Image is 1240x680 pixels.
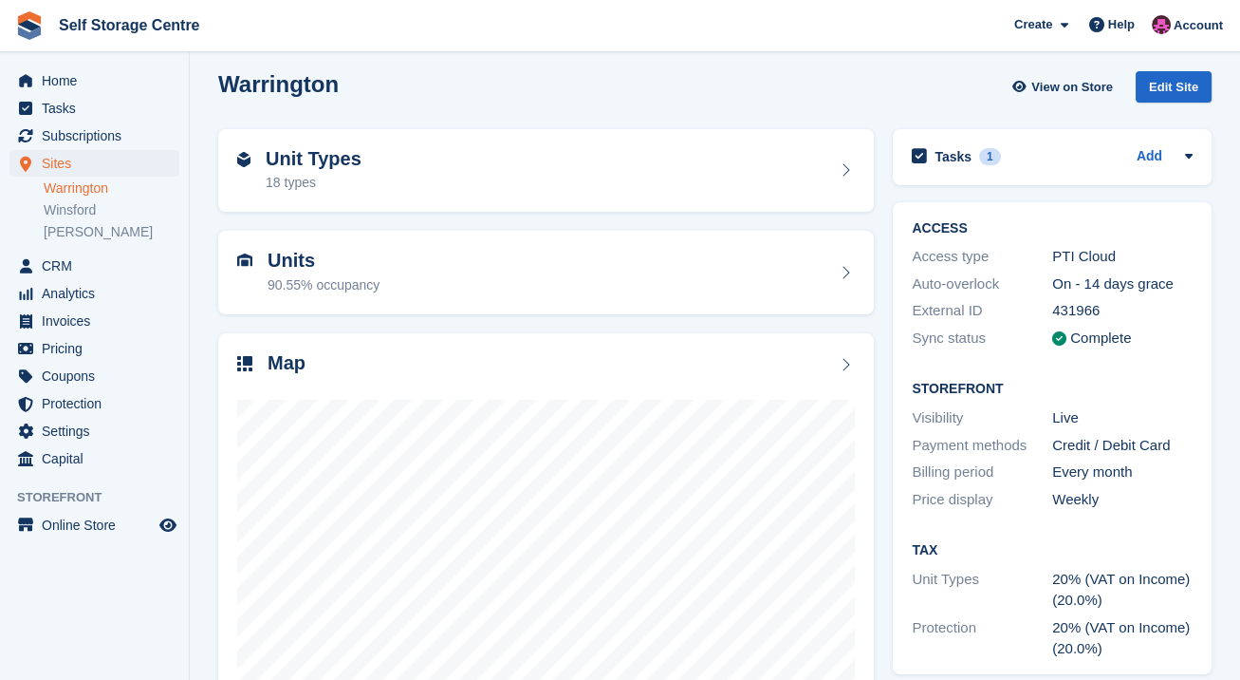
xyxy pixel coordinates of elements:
div: Unit Types [912,569,1052,612]
span: Pricing [42,335,156,362]
h2: Unit Types [266,148,361,170]
h2: Tasks [935,148,972,165]
div: Payment methods [912,435,1052,457]
span: Subscriptions [42,123,156,149]
span: CRM [42,253,156,279]
h2: Units [268,250,379,272]
h2: Tax [912,543,1193,558]
a: menu [9,445,179,472]
a: Unit Types 18 types [218,129,874,213]
a: menu [9,512,179,538]
div: Every month [1052,462,1193,483]
div: 1 [979,148,1001,165]
a: [PERSON_NAME] [44,223,179,241]
div: Access type [912,246,1052,268]
a: Edit Site [1136,71,1212,110]
img: unit-type-icn-2b2737a686de81e16bb02015468b77c625bbabd49415b5ef34ead5e3b44a266d.svg [237,152,250,167]
div: Price display [912,489,1052,511]
span: Sites [42,150,156,177]
a: Units 90.55% occupancy [218,231,874,314]
span: Online Store [42,512,156,538]
div: Sync status [912,328,1052,349]
div: PTI Cloud [1052,246,1193,268]
span: Coupons [42,363,156,389]
a: menu [9,95,179,122]
span: Create [1014,15,1052,34]
a: menu [9,335,179,362]
span: Home [42,67,156,94]
span: Storefront [17,488,189,507]
span: Help [1108,15,1135,34]
img: unit-icn-7be61d7bf1b0ce9d3e12c5938cc71ed9869f7b940bace4675aadf7bd6d80202e.svg [237,254,252,267]
h2: ACCESS [912,221,1193,236]
div: Complete [1070,328,1131,349]
h2: Storefront [912,382,1193,397]
div: Weekly [1052,489,1193,511]
span: Capital [42,445,156,472]
span: Protection [42,390,156,417]
a: Winsford [44,201,179,219]
a: menu [9,308,179,334]
div: Edit Site [1136,71,1212,103]
span: View on Store [1031,78,1113,97]
a: menu [9,363,179,389]
div: Visibility [912,407,1052,429]
img: Ben Scott [1152,15,1171,34]
span: Invoices [42,308,156,334]
span: Tasks [42,95,156,122]
a: menu [9,150,179,177]
div: 18 types [266,173,361,193]
a: Warrington [44,179,179,198]
div: 431966 [1052,300,1193,322]
h2: Map [268,352,305,374]
div: Live [1052,407,1193,429]
a: View on Store [1009,71,1120,103]
div: On - 14 days grace [1052,274,1193,295]
div: 20% (VAT on Income) (20.0%) [1052,569,1193,612]
a: Preview store [157,514,179,537]
div: Protection [912,617,1052,660]
div: 20% (VAT on Income) (20.0%) [1052,617,1193,660]
a: menu [9,253,179,279]
a: menu [9,390,179,417]
a: menu [9,67,179,94]
span: Settings [42,418,156,444]
div: External ID [912,300,1052,322]
span: Account [1174,16,1223,35]
a: Self Storage Centre [51,9,207,41]
a: menu [9,418,179,444]
div: Auto-overlock [912,274,1052,295]
img: map-icn-33ee37083ee616e46c38cad1a60f524a97daa1e2b2c8c0bc3eb3415660979fc1.svg [237,356,252,371]
h2: Warrington [218,71,339,97]
div: Billing period [912,462,1052,483]
a: menu [9,280,179,307]
div: Credit / Debit Card [1052,435,1193,457]
div: 90.55% occupancy [268,275,379,295]
img: stora-icon-8386f47178a22dfd0bd8f6a31ec36ba5ce8667c1dd55bd0f319d3a0aa187defe.svg [15,11,44,40]
a: menu [9,123,179,149]
span: Analytics [42,280,156,307]
a: Add [1137,146,1162,168]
